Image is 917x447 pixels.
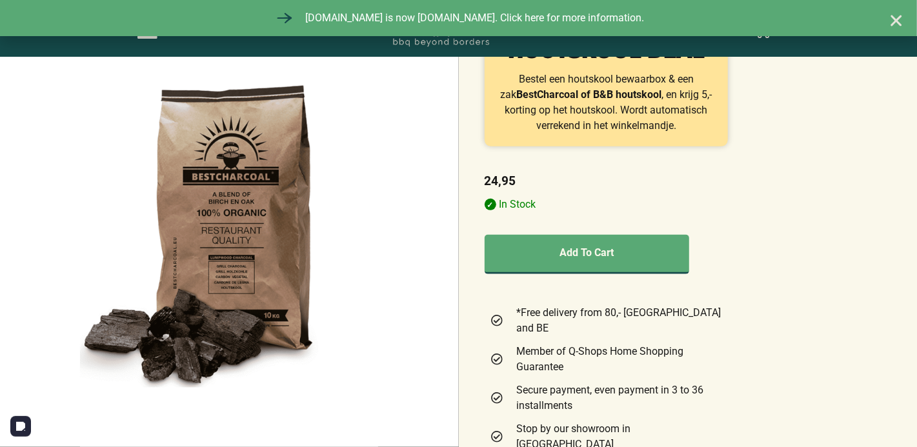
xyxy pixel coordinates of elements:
a: Secure payment, even payment in 3 to 36 installments [490,382,723,413]
span: [DOMAIN_NAME] is now [DOMAIN_NAME]. Click here for more information. [302,10,644,26]
span: *Free delivery from 80,- [GEOGRAPHIC_DATA] and BE [513,305,723,336]
span: 24,95 [485,174,516,188]
a: [DOMAIN_NAME] is now [DOMAIN_NAME]. Click here for more information. [273,6,644,30]
a: Close [889,13,904,28]
p: In Stock [485,197,729,212]
span: Member of Q-Shops Home Shopping Guarantee [513,344,723,375]
button: Add To Cart [485,235,689,274]
p: Bestel een houtskool bewaarbox & een zak , en krijg 5,- korting op het houtskool. Wordt automatis... [491,72,722,134]
a: Member of Q-Shops Home Shopping Guarantee [490,344,723,375]
b: BestCharcoal of B&B houtskool [516,88,661,101]
span: Secure payment, even payment in 3 to 36 installments [513,382,723,413]
a: *Free delivery from 80,- [GEOGRAPHIC_DATA] and BE [490,305,723,336]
